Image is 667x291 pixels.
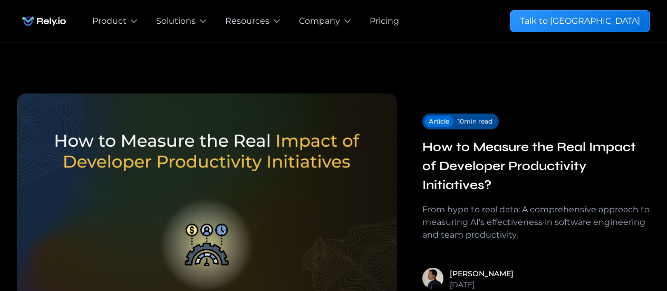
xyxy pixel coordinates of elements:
a: Talk to [GEOGRAPHIC_DATA] [510,10,650,32]
div: Resources [225,15,269,27]
a: [PERSON_NAME] [450,268,514,279]
img: Tiago Barbosa [422,268,443,289]
a: How to Measure the Real Impact of Developer Productivity Initiatives? [422,138,650,195]
a: Article [424,116,453,127]
img: Rely.io logo [17,11,71,32]
a: home [17,11,71,32]
div: From hype to real data: A comprehensive approach to measuring AI's effectiveness in software engi... [422,203,650,241]
div: min read [464,117,492,126]
div: Product [92,15,127,27]
div: 10 [458,117,464,126]
div: Talk to [GEOGRAPHIC_DATA] [520,15,640,27]
div: Company [299,15,340,27]
div: Article [429,117,449,126]
a: Pricing [370,15,399,27]
div: Solutions [156,15,196,27]
div: [DATE] [450,279,475,290]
